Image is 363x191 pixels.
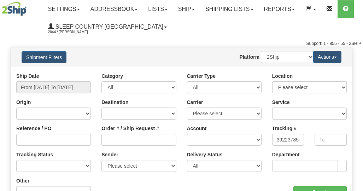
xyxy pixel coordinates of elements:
span: Sleep Country [GEOGRAPHIC_DATA] [54,24,163,30]
a: Reports [259,0,300,18]
input: To [315,134,347,146]
label: Reference / PO [16,125,52,132]
button: Shipment Filters [22,51,66,63]
a: Sleep Country [GEOGRAPHIC_DATA] 2044 / [PERSON_NAME] [43,18,172,36]
input: From [272,134,304,146]
label: Origin [16,99,31,106]
iframe: chat widget [347,59,362,132]
a: Ship [173,0,200,18]
label: Destination [101,99,128,106]
label: Delivery Status [187,151,223,158]
label: Carrier Type [187,73,216,80]
label: Tracking # [272,125,297,132]
label: Sender [101,151,118,158]
a: Shipping lists [200,0,258,18]
label: Other [16,177,29,184]
label: Ship Date [16,73,39,80]
label: Category [101,73,123,80]
a: Lists [143,0,172,18]
label: Service [272,99,290,106]
div: Support: 1 - 855 - 55 - 2SHIP [2,41,361,47]
button: Actions [313,51,341,63]
img: logo2044.jpg [2,2,27,16]
label: Platform [239,53,259,60]
a: Settings [43,0,85,18]
label: Carrier [187,99,203,106]
label: Location [272,73,293,80]
label: Tracking Status [16,151,53,158]
label: Account [187,125,207,132]
span: 2044 / [PERSON_NAME] [48,29,101,36]
a: Addressbook [85,0,143,18]
label: Department [272,151,300,158]
label: Order # / Ship Request # [101,125,159,132]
